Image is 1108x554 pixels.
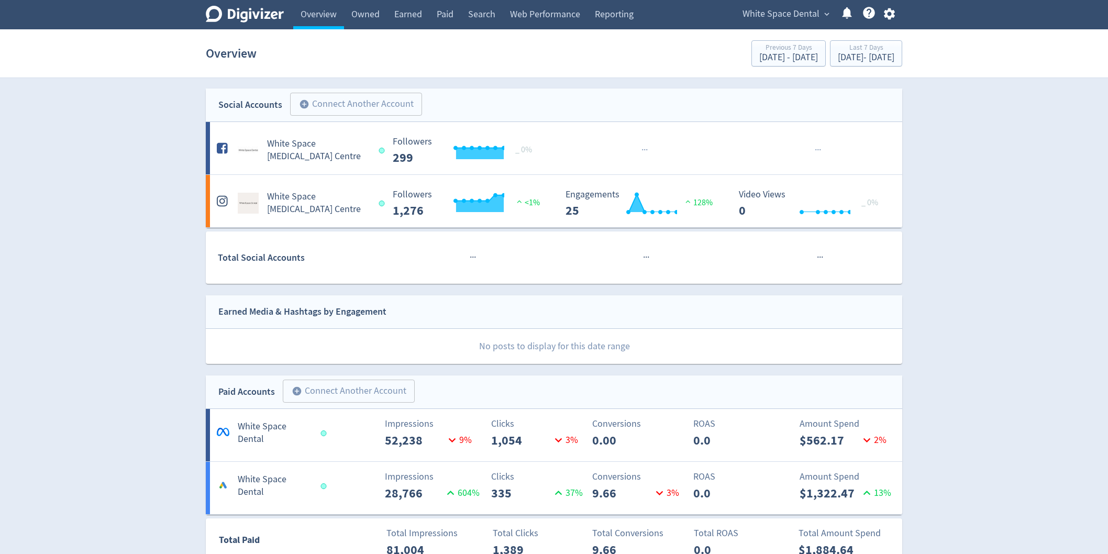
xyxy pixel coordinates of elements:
p: No posts to display for this date range [206,329,902,364]
span: add_circle [299,99,309,109]
p: 9.66 [592,484,652,503]
p: Total Clicks [493,526,588,540]
h5: White Space [MEDICAL_DATA] Centre [267,191,369,216]
span: · [472,251,474,264]
span: _ 0% [515,145,532,155]
div: [DATE] - [DATE] [759,53,818,62]
p: Impressions [385,417,480,431]
span: · [646,143,648,157]
h1: Overview [206,37,257,70]
p: 3 % [551,433,578,447]
span: · [647,251,649,264]
span: White Space Dental [743,6,819,23]
p: Total Impressions [386,526,481,540]
span: · [821,251,823,264]
p: Clicks [491,417,586,431]
p: 0.0 [693,484,754,503]
button: White Space Dental [739,6,832,23]
p: Conversions [592,470,687,484]
p: 1,054 [491,431,551,450]
div: Total Social Accounts [218,250,385,265]
p: Amount Spend [800,470,894,484]
p: 335 [491,484,551,503]
span: · [815,143,817,157]
p: $1,322.47 [800,484,860,503]
a: White Space DentalImpressions28,766604%Clicks33537%Conversions9.663%ROAS0.0Amount Spend$1,322.4713% [206,462,902,514]
a: White Space Dental & Implant Centre undefinedWhite Space [MEDICAL_DATA] Centre Followers --- Foll... [206,175,902,227]
span: · [643,251,645,264]
svg: Engagements 25 [560,190,717,217]
p: ROAS [693,470,788,484]
img: White Space Dental & Implant Centre undefined [238,193,259,214]
div: [DATE] - [DATE] [838,53,894,62]
p: 37 % [551,486,583,500]
a: White Space Dental & Implant Centre undefinedWhite Space [MEDICAL_DATA] Centre Followers --- _ 0%... [206,122,902,174]
span: Data last synced: 14 Aug 2025, 10:01am (AEST) [379,201,387,206]
button: Connect Another Account [290,93,422,116]
h5: White Space Dental [238,473,311,498]
p: 3 % [652,486,679,500]
p: Amount Spend [800,417,894,431]
h5: White Space [MEDICAL_DATA] Centre [267,138,369,163]
span: Data last synced: 14 Aug 2025, 10:01am (AEST) [379,148,387,153]
img: White Space Dental & Implant Centre undefined [238,140,259,161]
p: 13 % [860,486,891,500]
a: Connect Another Account [275,381,415,403]
div: Last 7 Days [838,44,894,53]
p: ROAS [693,417,788,431]
div: Social Accounts [218,97,282,113]
span: add_circle [292,386,302,396]
span: <1% [514,197,540,208]
p: Total Conversions [592,526,687,540]
span: · [641,143,644,157]
p: 0.0 [693,431,754,450]
span: · [474,251,476,264]
span: Data last synced: 14 Aug 2025, 9:01am (AEST) [321,430,330,436]
p: $562.17 [800,431,860,450]
span: · [819,251,821,264]
span: expand_more [822,9,832,19]
a: *White Space DentalImpressions52,2389%Clicks1,0543%Conversions0.00ROAS0.0Amount Spend$562.172% [206,409,902,461]
img: positive-performance.svg [514,197,525,205]
span: Data last synced: 14 Aug 2025, 7:02am (AEST) [321,483,330,489]
button: Connect Another Account [283,380,415,403]
div: Previous 7 Days [759,44,818,53]
div: Earned Media & Hashtags by Engagement [218,304,386,319]
h5: White Space Dental [238,420,311,446]
div: Total Paid [206,533,322,552]
svg: Video Views 0 [734,190,891,217]
p: Total ROAS [694,526,789,540]
img: positive-performance.svg [683,197,693,205]
span: · [645,251,647,264]
div: Paid Accounts [218,384,275,400]
span: _ 0% [861,197,878,208]
p: Impressions [385,470,480,484]
span: · [644,143,646,157]
a: Connect Another Account [282,94,422,116]
p: Conversions [592,417,687,431]
span: 128% [683,197,713,208]
p: 2 % [860,433,887,447]
span: · [470,251,472,264]
button: Last 7 Days[DATE]- [DATE] [830,40,902,67]
p: 52,238 [385,431,445,450]
span: · [817,143,819,157]
p: Clicks [491,470,586,484]
p: Total Amount Spend [799,526,893,540]
p: 0.00 [592,431,652,450]
span: · [819,143,821,157]
svg: Followers --- [387,137,545,164]
p: 28,766 [385,484,444,503]
span: · [817,251,819,264]
svg: Followers --- [387,190,545,217]
button: Previous 7 Days[DATE] - [DATE] [751,40,826,67]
